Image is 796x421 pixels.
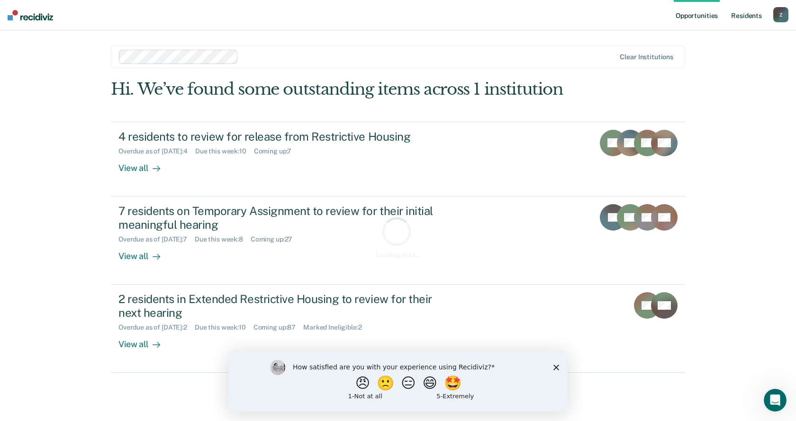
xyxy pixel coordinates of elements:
div: Coming up : 27 [251,235,300,243]
div: View all [118,155,172,173]
div: Hi. We’ve found some outstanding items across 1 institution [111,80,570,99]
div: Coming up : 7 [254,147,299,155]
button: Z [773,7,788,22]
div: 7 residents on Temporary Assignment to review for their initial meaningful hearing [118,204,451,232]
div: Due this week : 10 [195,323,253,331]
div: Due this week : 8 [195,235,251,243]
div: 4 residents to review for release from Restrictive Housing [118,130,451,143]
div: Overdue as of [DATE] : 2 [118,323,195,331]
img: Recidiviz [8,10,53,20]
iframe: Intercom live chat [764,389,787,412]
div: Due this week : 10 [195,147,254,155]
iframe: Survey by Kim from Recidiviz [228,350,568,412]
div: Clear institutions [620,53,673,61]
a: 7 residents on Temporary Assignment to review for their initial meaningful hearingOverdue as of [... [111,197,685,285]
div: Overdue as of [DATE] : 4 [118,147,195,155]
div: Coming up : 87 [253,323,303,331]
div: View all [118,243,172,261]
div: 2 residents in Extended Restrictive Housing to review for their next hearing [118,292,451,320]
div: Overdue as of [DATE] : 7 [118,235,195,243]
div: Marked Ineligible : 2 [303,323,369,331]
a: 4 residents to review for release from Restrictive HousingOverdue as of [DATE]:4Due this week:10C... [111,122,685,197]
a: 2 residents in Extended Restrictive Housing to review for their next hearingOverdue as of [DATE]:... [111,285,685,373]
div: View all [118,331,172,349]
